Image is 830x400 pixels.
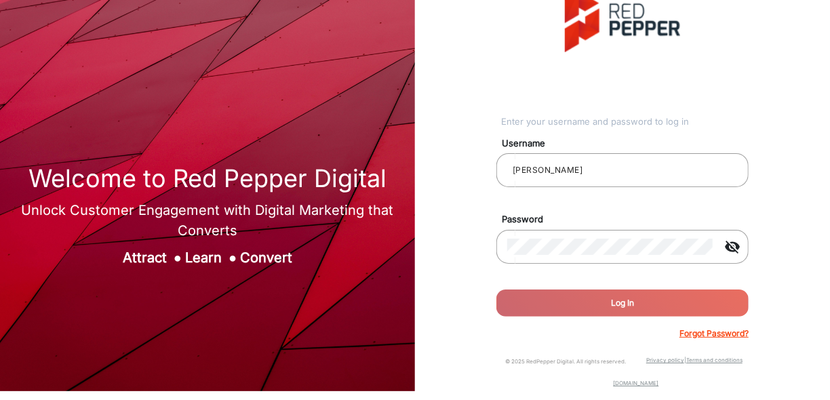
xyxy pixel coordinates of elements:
a: Privacy policy [646,357,684,363]
mat-icon: visibility_off [716,239,749,255]
mat-label: Password [492,213,764,226]
a: Terms and conditions [686,357,743,363]
input: Your username [507,162,738,178]
a: | [684,357,686,363]
button: Log In [496,289,749,317]
span: ● [174,249,182,266]
span: ● [229,249,237,266]
small: © 2025 RedPepper Digital. All rights reserved. [505,358,626,365]
div: Enter your username and password to log in [501,115,749,129]
mat-label: Username [492,137,764,151]
p: Forgot Password? [679,327,749,340]
a: [DOMAIN_NAME] [614,380,659,386]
